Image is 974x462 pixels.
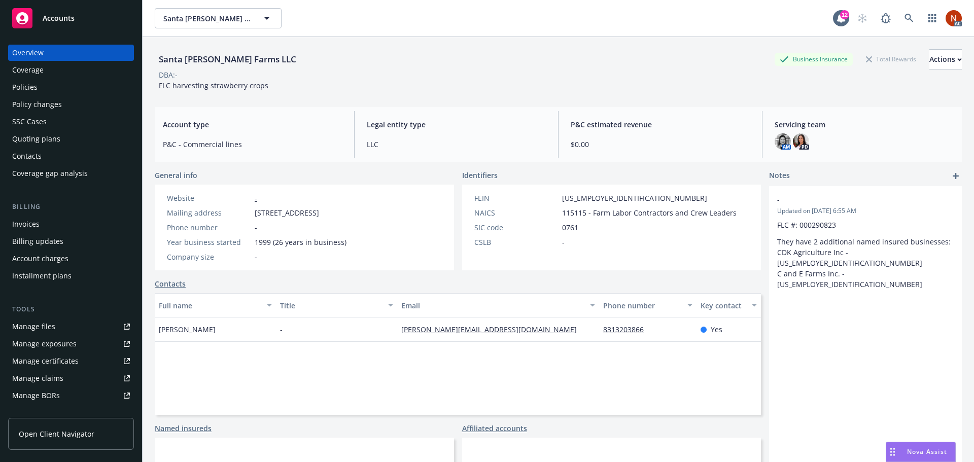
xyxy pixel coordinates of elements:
a: Installment plans [8,268,134,284]
div: SIC code [474,222,558,233]
span: - [255,222,257,233]
div: Website [167,193,251,203]
div: Coverage gap analysis [12,165,88,182]
div: Actions [929,50,962,69]
span: Servicing team [775,119,954,130]
span: P&C estimated revenue [571,119,750,130]
span: Identifiers [462,170,498,181]
div: Drag to move [886,442,899,461]
a: 8313203866 [603,325,652,334]
p: FLC #: 000290823 [777,220,954,230]
span: LLC [367,139,546,150]
a: add [950,170,962,182]
div: DBA: - [159,69,178,80]
a: Manage certificates [8,353,134,369]
p: They have 2 additional named insured businesses: CDK Agriculture Inc - [US_EMPLOYER_IDENTIFICATIO... [777,236,954,290]
img: photo [793,133,809,150]
button: Nova Assist [886,442,956,462]
div: SSC Cases [12,114,47,130]
span: Legal entity type [367,119,546,130]
div: Mailing address [167,207,251,218]
div: Santa [PERSON_NAME] Farms LLC [155,53,300,66]
a: Coverage [8,62,134,78]
a: Coverage gap analysis [8,165,134,182]
span: - [255,252,257,262]
span: General info [155,170,197,181]
span: Nova Assist [907,447,947,456]
button: Title [276,293,397,317]
div: Quoting plans [12,131,60,147]
button: Phone number [599,293,696,317]
div: Business Insurance [775,53,853,65]
a: Summary of insurance [8,405,134,421]
a: Policy changes [8,96,134,113]
div: Policy changes [12,96,62,113]
div: Company size [167,252,251,262]
button: Actions [929,49,962,69]
a: Switch app [922,8,943,28]
div: Coverage [12,62,44,78]
a: SSC Cases [8,114,134,130]
a: Manage files [8,318,134,335]
span: Account type [163,119,342,130]
a: Report a Bug [876,8,896,28]
a: Search [899,8,919,28]
a: Manage BORs [8,387,134,404]
div: Invoices [12,216,40,232]
span: Yes [711,324,722,335]
div: Key contact [701,300,746,311]
div: Manage exposures [12,336,77,352]
a: Quoting plans [8,131,134,147]
img: photo [775,133,791,150]
span: 115115 - Farm Labor Contractors and Crew Leaders [562,207,737,218]
div: Billing [8,202,134,212]
span: [STREET_ADDRESS] [255,207,319,218]
div: Phone number [167,222,251,233]
div: Manage claims [12,370,63,386]
span: FLC harvesting strawberry crops [159,81,268,90]
span: - [777,194,927,205]
button: Full name [155,293,276,317]
span: 0761 [562,222,578,233]
button: Email [397,293,599,317]
span: Open Client Navigator [19,429,94,439]
div: NAICS [474,207,558,218]
div: Total Rewards [861,53,921,65]
span: 1999 (26 years in business) [255,237,346,247]
div: Email [401,300,584,311]
a: Named insureds [155,423,212,434]
div: Year business started [167,237,251,247]
div: Full name [159,300,261,311]
a: Accounts [8,4,134,32]
a: Invoices [8,216,134,232]
div: Manage files [12,318,55,335]
a: [PERSON_NAME][EMAIL_ADDRESS][DOMAIN_NAME] [401,325,585,334]
div: Manage certificates [12,353,79,369]
div: Title [280,300,382,311]
a: Account charges [8,251,134,267]
button: Santa [PERSON_NAME] Farms LLC [155,8,282,28]
div: Account charges [12,251,68,267]
a: Affiliated accounts [462,423,527,434]
span: P&C - Commercial lines [163,139,342,150]
img: photo [946,10,962,26]
span: [US_EMPLOYER_IDENTIFICATION_NUMBER] [562,193,707,203]
button: Key contact [697,293,761,317]
a: Contacts [8,148,134,164]
span: Accounts [43,14,75,22]
div: Overview [12,45,44,61]
div: FEIN [474,193,558,203]
span: Updated on [DATE] 6:55 AM [777,206,954,216]
span: - [562,237,565,247]
a: - [255,193,257,203]
span: Notes [769,170,790,182]
a: Manage exposures [8,336,134,352]
div: Installment plans [12,268,72,284]
a: Policies [8,79,134,95]
a: Billing updates [8,233,134,250]
a: Start snowing [852,8,873,28]
div: Contacts [12,148,42,164]
div: Phone number [603,300,681,311]
div: Tools [8,304,134,314]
